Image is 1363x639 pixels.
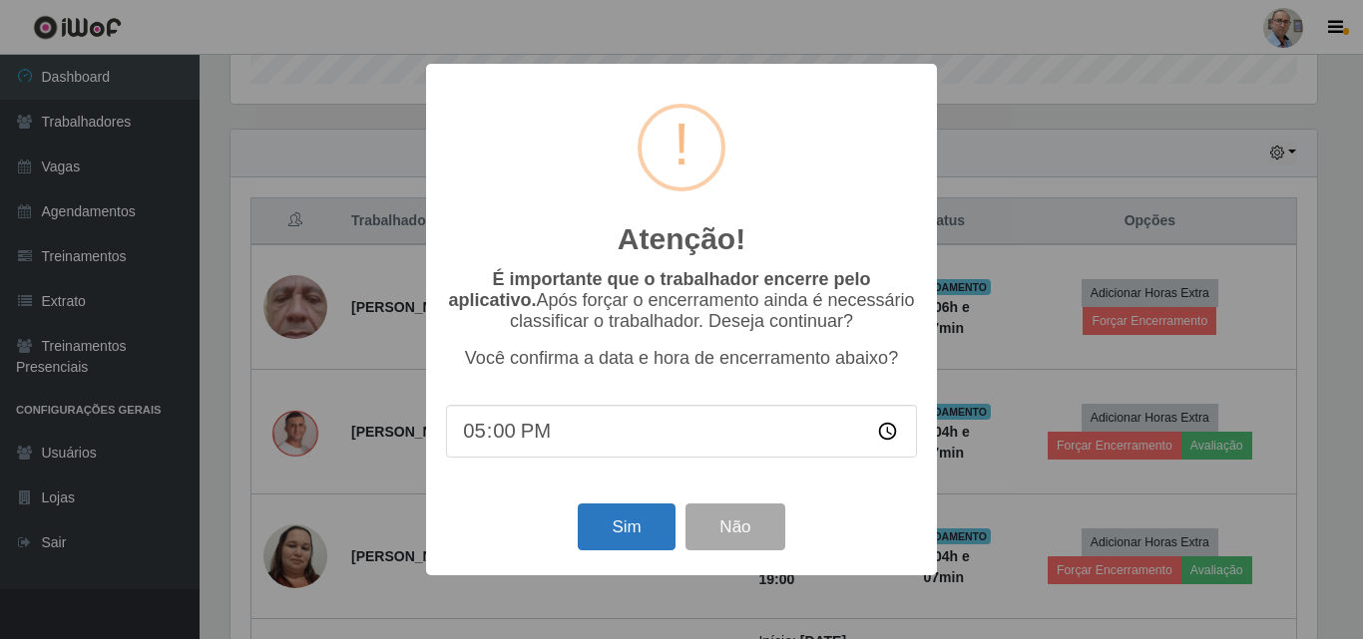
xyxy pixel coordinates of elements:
button: Não [685,503,784,550]
button: Sim [578,503,675,550]
b: É importante que o trabalhador encerre pelo aplicativo. [448,269,870,310]
p: Após forçar o encerramento ainda é necessário classificar o trabalhador. Deseja continuar? [446,269,917,332]
p: Você confirma a data e hora de encerramento abaixo? [446,348,917,369]
h2: Atenção! [618,221,745,257]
